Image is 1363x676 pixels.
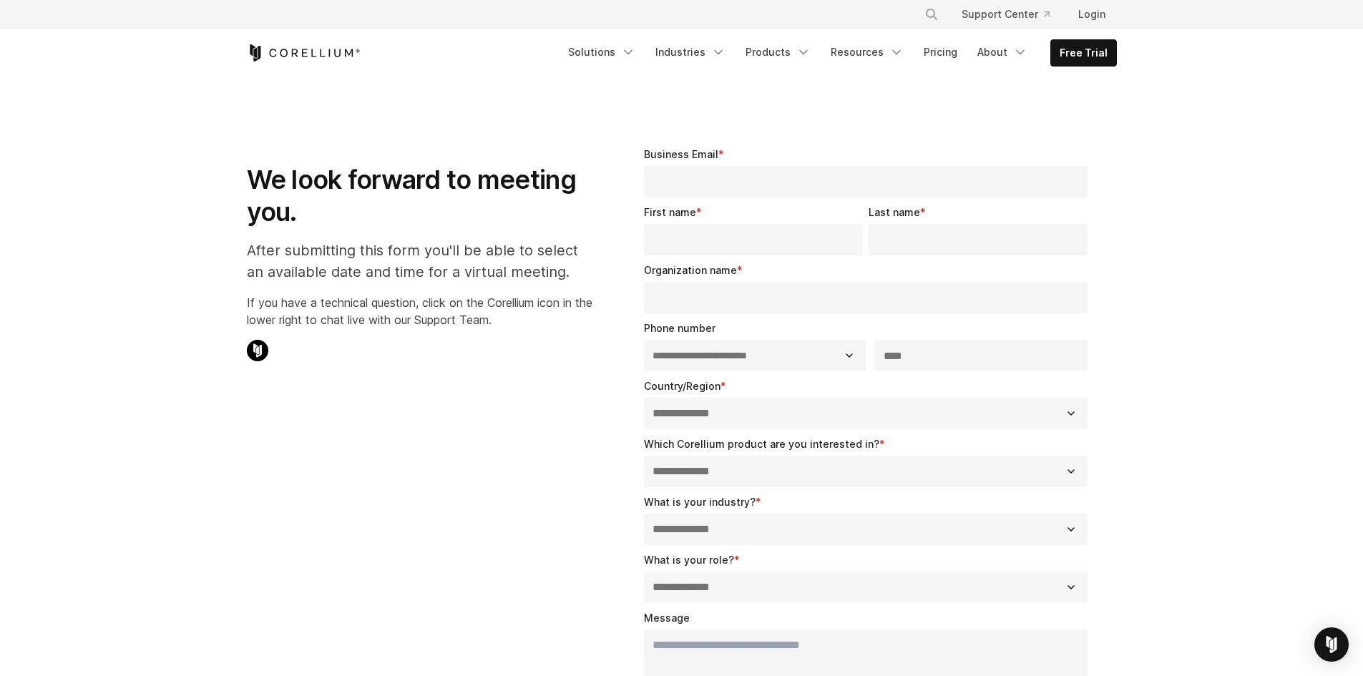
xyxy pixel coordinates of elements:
div: Navigation Menu [560,39,1117,67]
span: Country/Region [644,380,720,392]
a: Resources [822,39,912,65]
span: What is your industry? [644,496,756,508]
a: About [969,39,1036,65]
a: Industries [647,39,734,65]
a: Products [737,39,819,65]
span: What is your role? [644,554,734,566]
span: First name [644,206,696,218]
a: Support Center [950,1,1061,27]
span: Message [644,612,690,624]
span: Organization name [644,264,737,276]
a: Free Trial [1051,40,1116,66]
p: If you have a technical question, click on the Corellium icon in the lower right to chat live wit... [247,294,592,328]
div: Navigation Menu [907,1,1117,27]
a: Solutions [560,39,644,65]
span: Last name [869,206,920,218]
a: Login [1067,1,1117,27]
button: Search [919,1,944,27]
p: After submitting this form you'll be able to select an available date and time for a virtual meet... [247,240,592,283]
span: Which Corellium product are you interested in? [644,438,879,450]
div: Open Intercom Messenger [1314,627,1349,662]
span: Business Email [644,148,718,160]
h1: We look forward to meeting you. [247,164,592,228]
a: Pricing [915,39,966,65]
img: Corellium Chat Icon [247,340,268,361]
span: Phone number [644,322,715,334]
a: Corellium Home [247,44,361,62]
